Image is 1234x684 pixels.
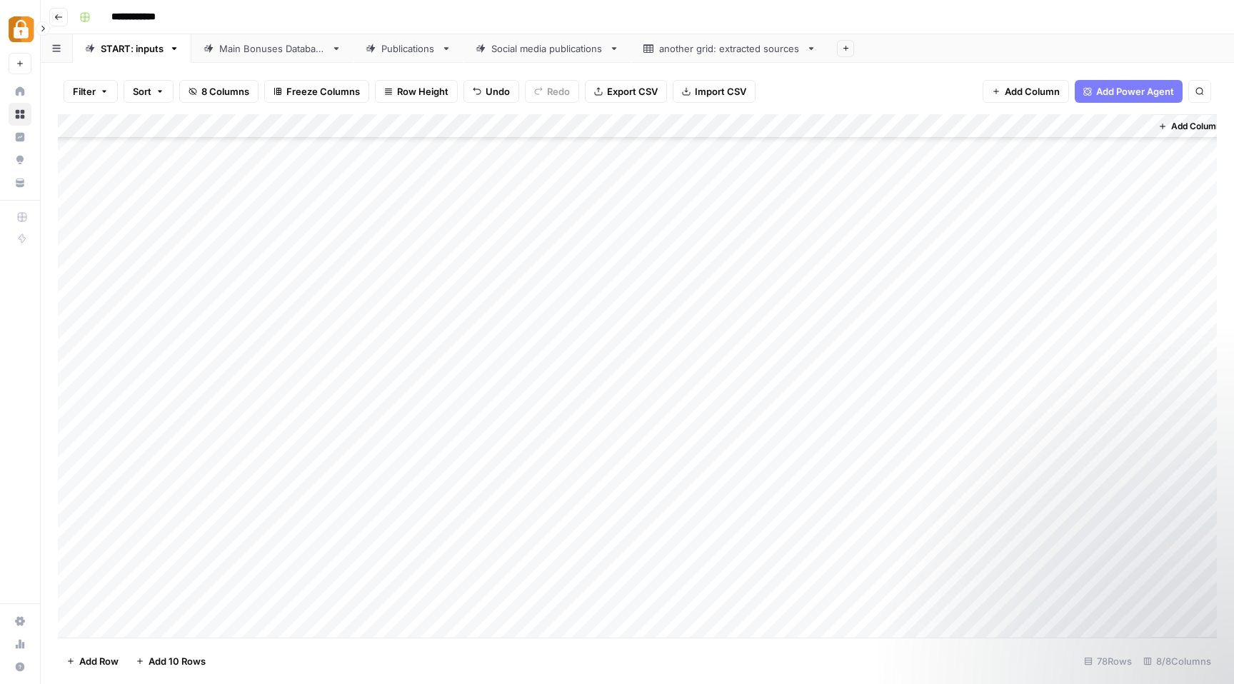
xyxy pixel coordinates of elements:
a: Your Data [9,171,31,194]
a: another grid: extracted sources [631,34,828,63]
button: Add Row [58,650,127,673]
div: START: inputs [101,41,164,56]
span: Add Column [1171,120,1221,133]
a: START: inputs [73,34,191,63]
span: Row Height [397,84,448,99]
div: Publications [381,41,436,56]
button: 8 Columns [179,80,259,103]
span: Freeze Columns [286,84,360,99]
span: Import CSV [695,84,746,99]
span: Undo [486,84,510,99]
button: Add Power Agent [1075,80,1183,103]
div: Main Bonuses Database [219,41,326,56]
span: Redo [547,84,570,99]
button: Freeze Columns [264,80,369,103]
a: Usage [9,633,31,655]
button: Workspace: Adzz [9,11,31,47]
span: Export CSV [607,84,658,99]
a: Home [9,80,31,103]
span: Add Column [1005,84,1060,99]
button: Redo [525,80,579,103]
a: Social media publications [463,34,631,63]
button: Import CSV [673,80,756,103]
span: 8 Columns [201,84,249,99]
button: Help + Support [9,655,31,678]
button: Undo [463,80,519,103]
button: Export CSV [585,80,667,103]
span: Add 10 Rows [149,654,206,668]
div: Social media publications [491,41,603,56]
a: Insights [9,126,31,149]
a: Opportunities [9,149,31,171]
a: Publications [353,34,463,63]
button: Filter [64,80,118,103]
span: Sort [133,84,151,99]
span: Add Power Agent [1096,84,1174,99]
a: Browse [9,103,31,126]
button: Add 10 Rows [127,650,214,673]
span: Add Row [79,654,119,668]
div: another grid: extracted sources [659,41,801,56]
img: Adzz Logo [9,16,34,42]
a: Main Bonuses Database [191,34,353,63]
span: Filter [73,84,96,99]
button: Sort [124,80,174,103]
button: Add Column [983,80,1069,103]
button: Row Height [375,80,458,103]
a: Settings [9,610,31,633]
button: Add Column [1153,117,1227,136]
